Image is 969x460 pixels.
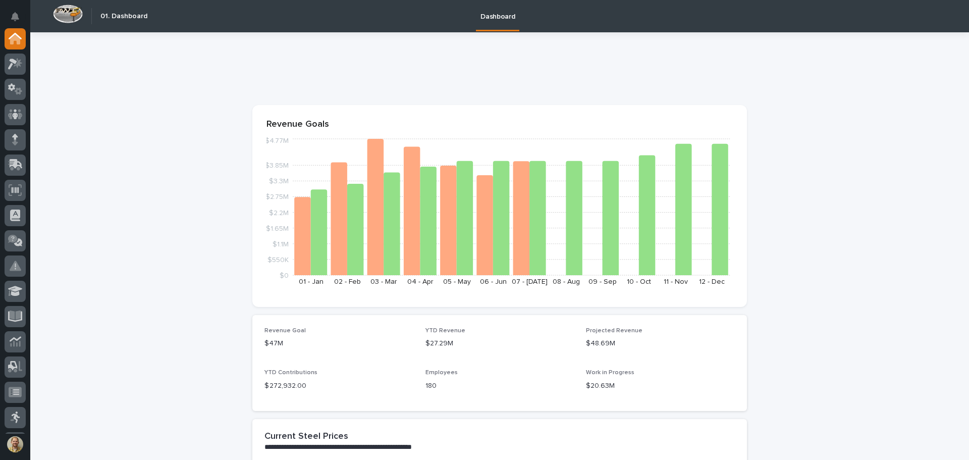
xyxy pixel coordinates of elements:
p: $47M [264,338,413,349]
tspan: $3.85M [265,162,289,169]
tspan: $0 [280,272,289,279]
div: Notifications [13,12,26,28]
text: 04 - Apr [407,278,434,285]
text: 08 - Aug [553,278,580,285]
tspan: $1.1M [273,240,289,247]
text: 09 - Sep [588,278,617,285]
span: Projected Revenue [586,328,642,334]
span: Work in Progress [586,370,634,376]
tspan: $550K [267,256,289,263]
span: YTD Contributions [264,370,317,376]
img: Workspace Logo [53,5,83,23]
span: YTD Revenue [425,328,465,334]
text: 05 - May [443,278,471,285]
text: 12 - Dec [699,278,725,285]
h2: 01. Dashboard [100,12,147,21]
p: $48.69M [586,338,735,349]
text: 06 - Jun [480,278,507,285]
text: 01 - Jan [299,278,324,285]
p: $ 272,932.00 [264,381,413,391]
text: 11 - Nov [664,278,688,285]
button: users-avatar [5,434,26,455]
tspan: $2.75M [265,193,289,200]
text: 07 - [DATE] [512,278,548,285]
text: 10 - Oct [627,278,651,285]
span: Revenue Goal [264,328,306,334]
tspan: $3.3M [269,178,289,185]
p: 180 [425,381,574,391]
text: 03 - Mar [370,278,397,285]
tspan: $1.65M [266,225,289,232]
span: Employees [425,370,458,376]
p: $20.63M [586,381,735,391]
h2: Current Steel Prices [264,431,348,442]
p: Revenue Goals [266,119,733,130]
button: Notifications [5,6,26,27]
tspan: $2.2M [269,209,289,216]
tspan: $4.77M [265,137,289,144]
text: 02 - Feb [334,278,361,285]
p: $27.29M [425,338,574,349]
